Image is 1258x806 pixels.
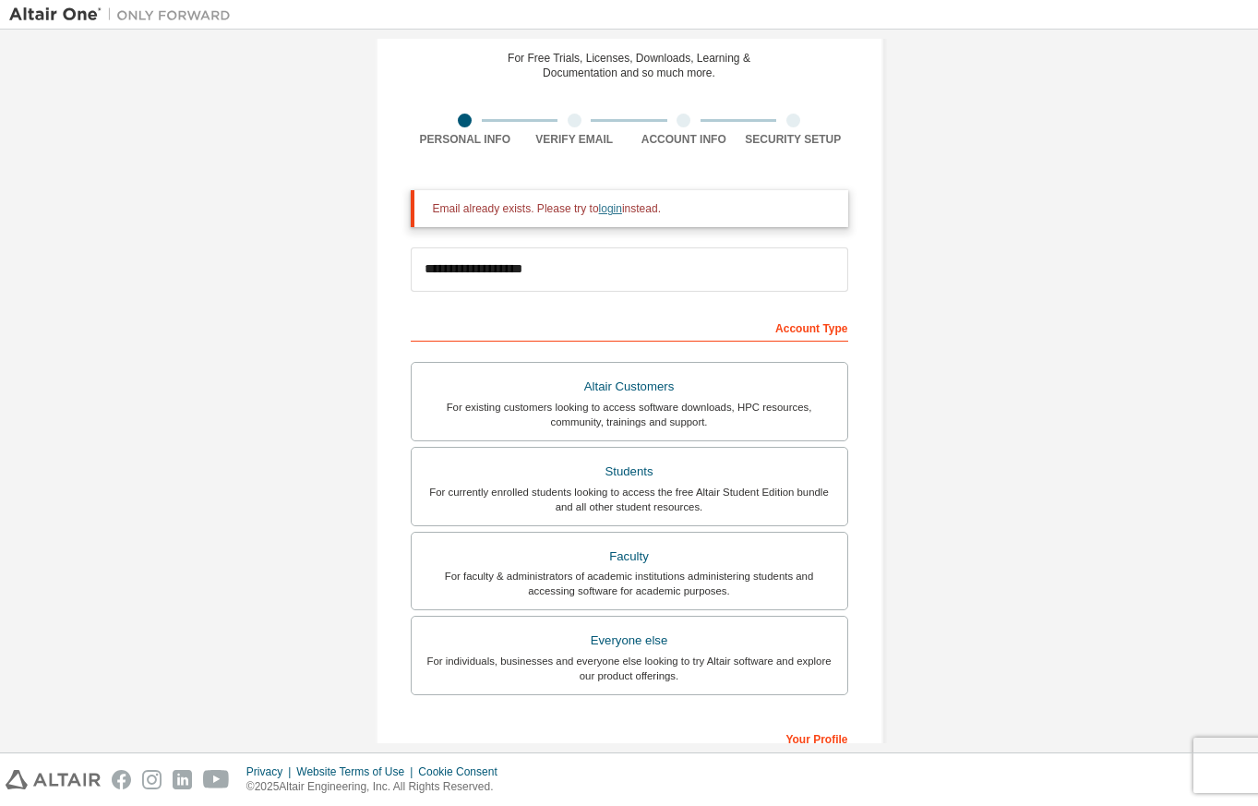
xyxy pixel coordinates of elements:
img: instagram.svg [142,770,162,789]
div: For currently enrolled students looking to access the free Altair Student Edition bundle and all ... [423,485,836,514]
div: For Free Trials, Licenses, Downloads, Learning & Documentation and so much more. [508,51,750,80]
img: linkedin.svg [173,770,192,789]
div: Account Info [629,132,739,147]
div: Personal Info [411,132,521,147]
a: login [599,202,622,215]
div: Privacy [246,764,296,779]
div: For faculty & administrators of academic institutions administering students and accessing softwa... [423,569,836,598]
div: Faculty [423,544,836,570]
div: Create an Altair One Account [486,18,773,40]
div: For existing customers looking to access software downloads, HPC resources, community, trainings ... [423,400,836,429]
div: Verify Email [520,132,629,147]
div: Altair Customers [423,374,836,400]
div: Your Profile [411,723,848,752]
img: facebook.svg [112,770,131,789]
div: Cookie Consent [418,764,508,779]
img: Altair One [9,6,240,24]
div: Everyone else [423,628,836,654]
div: Website Terms of Use [296,764,418,779]
div: Security Setup [738,132,848,147]
div: Account Type [411,312,848,342]
p: © 2025 Altair Engineering, Inc. All Rights Reserved. [246,779,509,795]
div: Students [423,459,836,485]
img: altair_logo.svg [6,770,101,789]
div: Email already exists. Please try to instead. [433,201,833,216]
img: youtube.svg [203,770,230,789]
div: For individuals, businesses and everyone else looking to try Altair software and explore our prod... [423,654,836,683]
